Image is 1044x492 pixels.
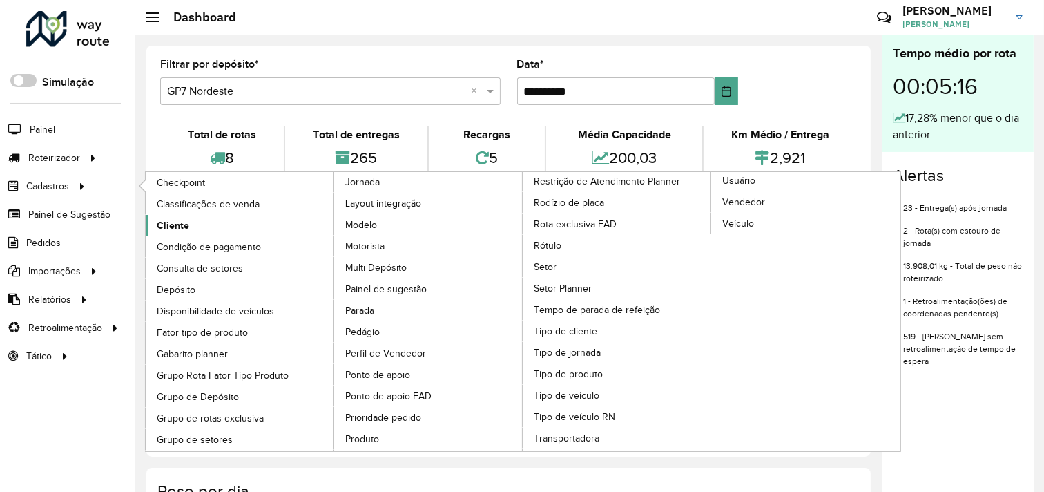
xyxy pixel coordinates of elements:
[345,261,407,275] span: Multi Depósito
[28,264,81,278] span: Importações
[345,325,380,339] span: Pedágio
[334,172,712,451] a: Restrição de Atendimento Planner
[157,261,243,276] span: Consulta de setores
[146,215,335,236] a: Cliente
[159,10,236,25] h2: Dashboard
[334,428,523,449] a: Produto
[345,303,374,318] span: Parada
[523,235,712,256] a: Rótulo
[334,257,523,278] a: Multi Depósito
[534,260,557,274] span: Setor
[534,367,603,381] span: Tipo de produto
[146,408,335,428] a: Grupo de rotas exclusiva
[157,347,228,361] span: Gabarito planner
[903,214,1023,249] li: 2 - Rota(s) com estouro de jornada
[517,56,545,73] label: Data
[164,126,280,143] div: Total de rotas
[534,431,599,446] span: Transportadora
[534,410,615,424] span: Tipo de veículo RN
[334,321,523,342] a: Pedágio
[902,18,1006,30] span: [PERSON_NAME]
[523,321,712,341] a: Tipo de cliente
[28,207,110,222] span: Painel de Sugestão
[707,143,853,173] div: 2,921
[903,320,1023,368] li: 519 - [PERSON_NAME] sem retroalimentação de tempo de espera
[146,258,335,278] a: Consulta de setores
[893,44,1023,63] div: Tempo médio por rota
[345,368,410,382] span: Ponto de apoio
[334,386,523,406] a: Ponto de apoio FAD
[289,126,424,143] div: Total de entregas
[157,411,264,426] span: Grupo de rotas exclusiva
[334,343,523,363] a: Perfil de Vendedor
[523,172,900,451] a: Usuário
[30,122,55,137] span: Painel
[157,218,189,233] span: Cliente
[334,364,523,385] a: Ponto de apoio
[160,56,259,73] label: Filtrar por depósito
[146,172,523,451] a: Jornada
[903,191,1023,214] li: 23 - Entrega(s) após jornada
[523,299,712,320] a: Tempo de parada de refeição
[722,216,754,231] span: Veículo
[523,256,712,277] a: Setor
[534,238,561,253] span: Rótulo
[26,236,61,250] span: Pedidos
[550,126,699,143] div: Média Capacidade
[869,3,899,32] a: Contato Rápido
[157,433,233,447] span: Grupo de setores
[345,175,380,189] span: Jornada
[715,77,738,105] button: Choose Date
[146,386,335,407] a: Grupo de Depósito
[534,196,604,210] span: Rodízio de placa
[345,389,432,404] span: Ponto de apoio FAD
[146,429,335,450] a: Grupo de setores
[334,300,523,321] a: Parada
[42,74,94,91] label: Simulação
[432,143,542,173] div: 5
[550,143,699,173] div: 200,03
[903,285,1023,320] li: 1 - Retroalimentação(ões) de coordenadas pendente(s)
[157,390,239,404] span: Grupo de Depósito
[146,193,335,214] a: Classificações de venda
[902,4,1006,17] h3: [PERSON_NAME]
[26,179,69,193] span: Cadastros
[722,195,765,209] span: Vendedor
[289,143,424,173] div: 265
[28,292,71,307] span: Relatórios
[28,151,80,165] span: Roteirizador
[523,192,712,213] a: Rodízio de placa
[146,279,335,300] a: Depósito
[26,349,52,363] span: Tático
[534,346,601,360] span: Tipo de jornada
[893,63,1023,110] div: 00:05:16
[334,278,523,299] a: Painel de sugestão
[523,428,712,448] a: Transportadora
[164,143,280,173] div: 8
[345,432,379,446] span: Produto
[534,281,592,296] span: Setor Planner
[523,214,712,234] a: Rota exclusiva FAD
[157,197,260,211] span: Classificações de venda
[345,239,385,254] span: Motorista
[893,166,1023,186] h4: Alertas
[157,240,261,254] span: Condição de pagamento
[146,301,335,321] a: Disponibilidade de veículos
[432,126,542,143] div: Recargas
[157,368,289,383] span: Grupo Rota Fator Tipo Produto
[157,325,248,340] span: Fator tipo de produto
[146,343,335,364] a: Gabarito planner
[534,303,660,317] span: Tempo de parada de refeição
[707,126,853,143] div: Km Médio / Entrega
[534,217,617,231] span: Rota exclusiva FAD
[146,172,335,193] a: Checkpoint
[893,110,1023,143] div: 17,28% menor que o dia anterior
[345,196,421,211] span: Layout integração
[523,363,712,384] a: Tipo de produto
[523,385,712,406] a: Tipo de veículo
[523,342,712,363] a: Tipo de jornada
[157,283,195,297] span: Depósito
[523,406,712,427] a: Tipo de veículo RN
[146,322,335,343] a: Fator tipo de produto
[472,83,483,100] span: Clear all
